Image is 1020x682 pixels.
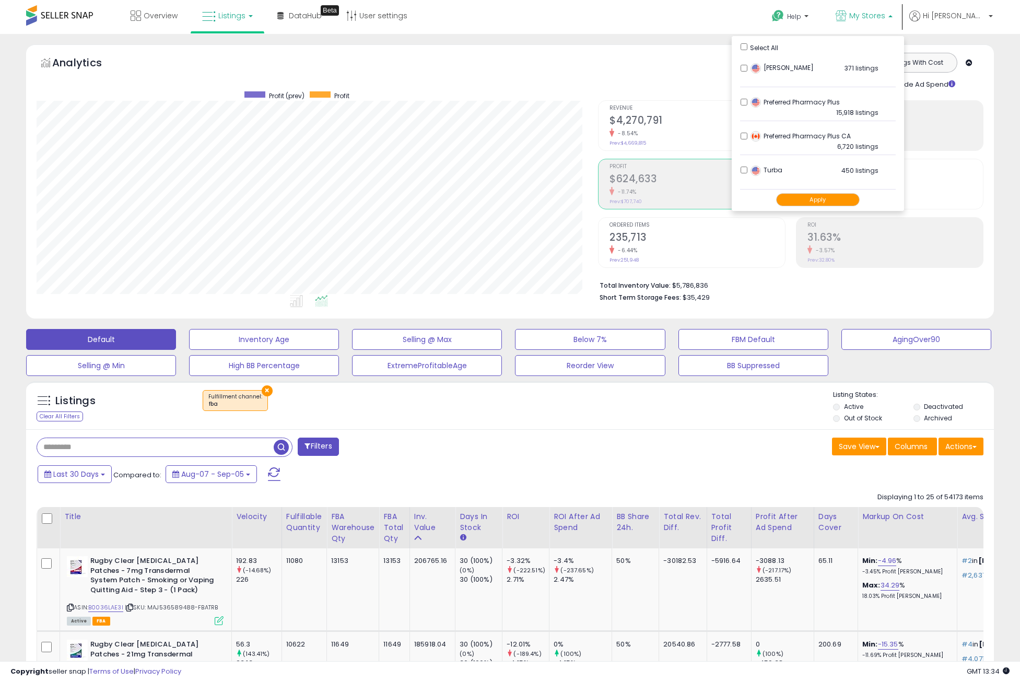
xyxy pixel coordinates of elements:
[663,511,702,533] div: Total Rev. Diff.
[962,556,972,566] span: #2
[609,257,639,263] small: Prev: 251,948
[383,640,402,649] div: 11649
[460,556,502,566] div: 30 (100%)
[289,10,322,21] span: DataHub
[52,55,122,73] h5: Analytics
[88,603,123,612] a: B0036LAE3I
[683,292,710,302] span: $35,429
[560,566,594,574] small: (-237.65%)
[460,650,474,658] small: (0%)
[751,132,851,140] span: Preferred Pharmacy Plus CA
[751,63,761,74] img: usa.png
[298,438,338,456] button: Filters
[862,593,949,600] p: 18.03% Profit [PERSON_NAME]
[67,556,88,577] img: 41IIIKNIiEL._SL40_.jpg
[513,566,545,574] small: (-222.51%)
[286,511,322,533] div: Fulfillable Quantity
[166,465,257,483] button: Aug-07 - Sep-05
[67,556,224,624] div: ASIN:
[331,556,371,566] div: 13153
[89,666,134,676] a: Terms of Use
[616,640,651,649] div: 50%
[208,393,262,408] span: Fulfillment channel :
[243,566,271,574] small: (-14.68%)
[764,2,819,34] a: Help
[125,603,218,612] span: | SKU: MAJ536589488-FBATRB
[663,640,698,649] div: 20540.86
[55,394,96,408] h5: Listings
[616,511,654,533] div: BB Share 24h.
[460,575,502,584] div: 30 (100%)
[189,329,339,350] button: Inventory Age
[331,640,371,649] div: 11649
[554,556,612,566] div: -3.4%
[236,575,282,584] div: 226
[962,639,972,649] span: #4
[909,10,993,34] a: Hi [PERSON_NAME]
[243,650,269,658] small: (143.41%)
[236,556,282,566] div: 192.83
[189,355,339,376] button: High BB Percentage
[877,492,983,502] div: Displaying 1 to 25 of 54173 items
[262,385,273,396] button: ×
[862,652,949,659] p: -11.69% Profit [PERSON_NAME]
[756,659,814,668] div: -459.38
[321,5,339,16] div: Tooltip anchor
[751,131,761,142] img: canada.png
[90,556,217,597] b: Rugby Clear [MEDICAL_DATA] Patches - 7mg Transdermal System Patch - Smoking or Vaping Quitting Ai...
[269,91,304,100] span: Profit (prev)
[554,659,612,668] div: -4.15%
[507,659,549,668] div: -4.15%
[460,659,502,668] div: 30 (100%)
[383,556,402,566] div: 13153
[507,511,545,522] div: ROI
[614,246,637,254] small: -6.44%
[862,556,878,566] b: Min:
[878,639,898,650] a: -15.35
[756,556,814,566] div: -3088.13
[878,556,897,566] a: -4.96
[67,640,88,661] img: 41kuiWUVQ5L._SL40_.jpg
[862,640,949,659] div: %
[609,140,646,146] small: Prev: $4,669,815
[833,390,994,400] p: Listing States:
[218,10,245,21] span: Listings
[609,173,785,187] h2: $624,633
[924,414,952,422] label: Archived
[600,281,671,290] b: Total Inventory Value:
[286,556,319,566] div: 11080
[841,166,878,175] span: 450 listings
[609,222,785,228] span: Ordered Items
[787,12,801,21] span: Help
[895,441,928,452] span: Columns
[208,401,262,408] div: fba
[334,91,349,100] span: Profit
[750,43,778,52] span: Select All
[923,10,986,21] span: Hi [PERSON_NAME]
[414,511,451,533] div: Inv. value
[614,188,637,196] small: -11.74%
[554,640,612,649] div: 0%
[600,278,976,291] li: $5,786,836
[751,166,761,176] img: usa.png
[37,411,83,421] div: Clear All Filters
[862,568,949,575] p: -3.45% Profit [PERSON_NAME]
[26,355,176,376] button: Selling @ Min
[26,329,176,350] button: Default
[678,329,828,350] button: FBM Default
[751,97,761,108] img: usa.png
[10,666,49,676] strong: Copyright
[10,667,181,677] div: seller snap | |
[837,142,878,151] span: 6,720 listings
[711,511,747,544] div: Total Profit Diff.
[807,257,835,263] small: Prev: 32.80%
[858,507,957,548] th: The percentage added to the cost of goods (COGS) that forms the calculator for Min & Max prices.
[135,666,181,676] a: Privacy Policy
[862,639,878,649] b: Min:
[507,575,549,584] div: 2.71%
[515,329,665,350] button: Below 7%
[331,511,374,544] div: FBA Warehouse Qty
[609,105,785,111] span: Revenue
[862,511,953,522] div: Markup on Cost
[962,570,986,580] span: #2,637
